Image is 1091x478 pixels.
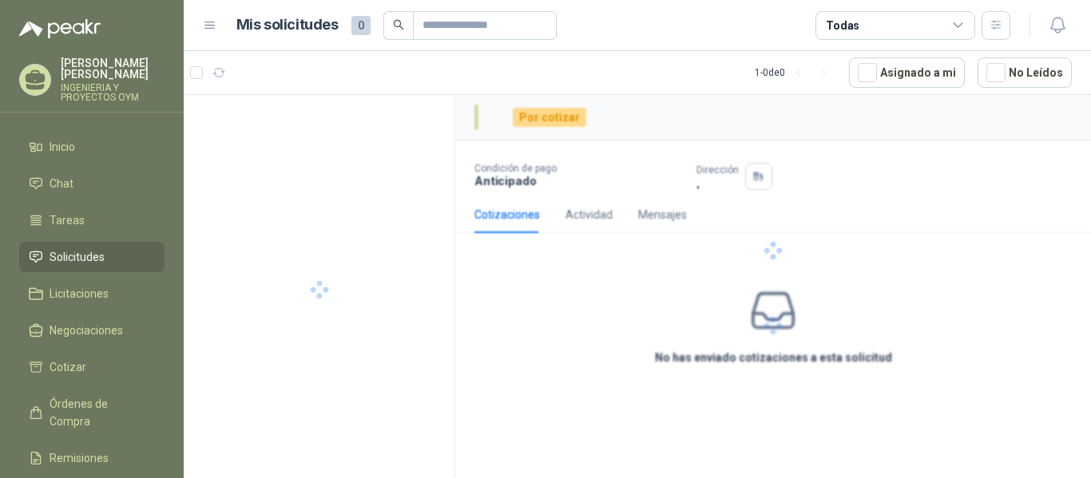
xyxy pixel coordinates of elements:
a: Tareas [19,205,165,235]
span: Licitaciones [50,285,109,302]
p: INGENIERIA Y PROYECTOS OYM [61,83,165,102]
span: Solicitudes [50,248,105,266]
a: Remisiones [19,443,165,473]
a: Cotizar [19,352,165,382]
button: Asignado a mi [849,57,965,88]
a: Negociaciones [19,315,165,346]
span: Tareas [50,211,85,229]
p: [PERSON_NAME] [PERSON_NAME] [61,57,165,80]
a: Inicio [19,132,165,162]
div: Todas [826,17,859,34]
span: Negociaciones [50,322,123,339]
a: Órdenes de Compra [19,389,165,437]
span: Cotizar [50,358,86,376]
div: 1 - 0 de 0 [755,60,836,85]
a: Licitaciones [19,279,165,309]
span: Remisiones [50,449,109,467]
a: Chat [19,168,165,199]
button: No Leídos [978,57,1072,88]
span: 0 [351,16,371,35]
span: Inicio [50,138,75,156]
a: Solicitudes [19,242,165,272]
h1: Mis solicitudes [236,14,339,37]
span: search [393,19,404,30]
span: Órdenes de Compra [50,395,149,430]
img: Logo peakr [19,19,101,38]
span: Chat [50,175,73,192]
